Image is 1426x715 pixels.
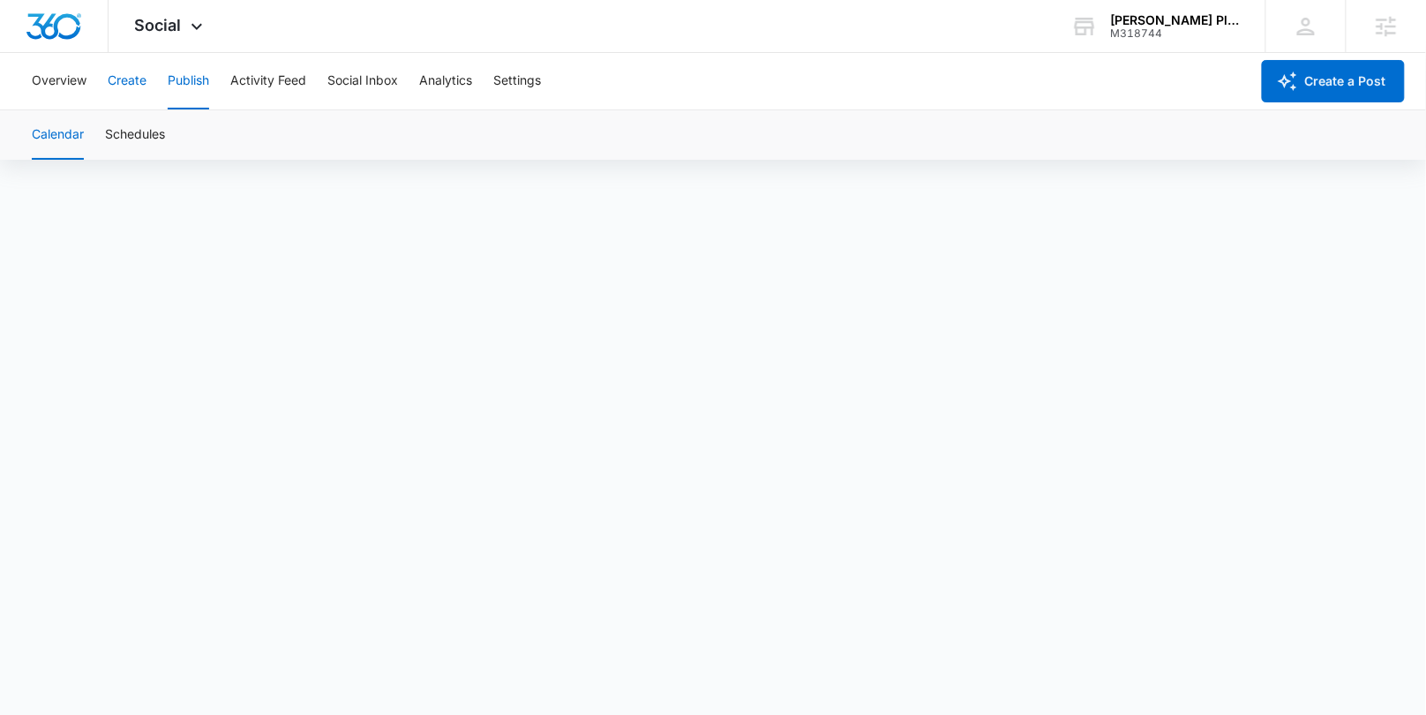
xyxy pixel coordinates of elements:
div: account name [1111,13,1240,27]
span: Social [135,16,182,34]
button: Create a Post [1262,60,1405,102]
button: Settings [493,53,541,109]
button: Schedules [105,110,165,160]
button: Activity Feed [230,53,306,109]
button: Publish [168,53,209,109]
button: Create [108,53,146,109]
button: Analytics [419,53,472,109]
button: Overview [32,53,86,109]
button: Social Inbox [327,53,398,109]
div: account id [1111,27,1240,40]
button: Calendar [32,110,84,160]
